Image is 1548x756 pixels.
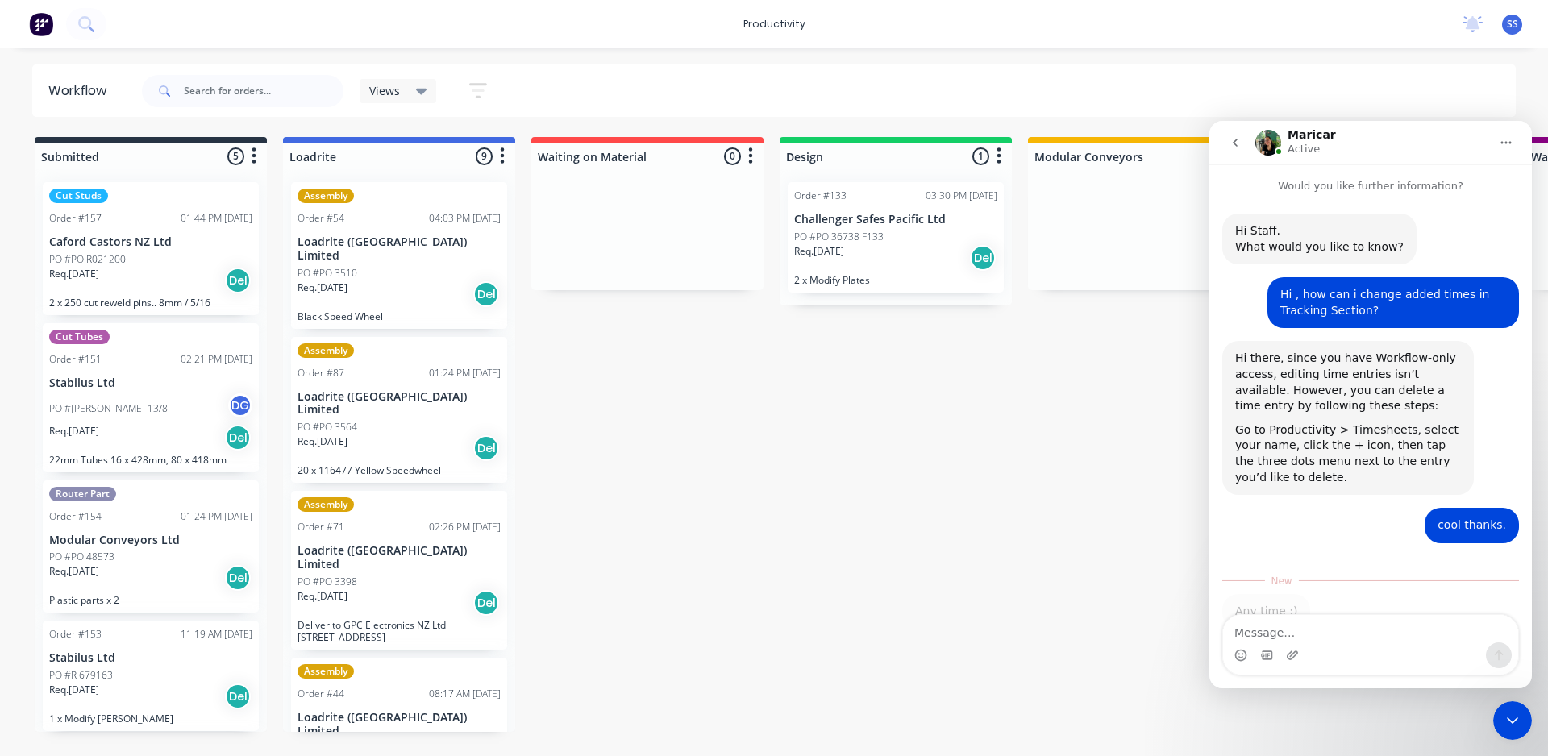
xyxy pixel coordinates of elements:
p: PO #PO 48573 [49,550,114,564]
div: Assembly [298,664,354,679]
p: 2 x 250 cut reweld pins.. 8mm / 5/16 [49,297,252,309]
p: PO #[PERSON_NAME] 13/8 [49,401,168,416]
div: 03:30 PM [DATE] [926,189,997,203]
div: Order #87 [298,366,344,380]
div: Del [473,590,499,616]
div: 01:24 PM [DATE] [181,509,252,524]
p: Req. [DATE] [298,589,347,604]
p: 1 x Modify [PERSON_NAME] [49,712,252,725]
div: Del [225,565,251,591]
p: 22mm Tubes 16 x 428mm, 80 x 418mm [49,454,252,466]
div: AssemblyOrder #7102:26 PM [DATE]Loadrite ([GEOGRAPHIC_DATA]) LimitedPO #PO 3398Req.[DATE]DelDeliv... [291,491,507,650]
div: Del [225,268,251,293]
div: Del [225,425,251,451]
p: Req. [DATE] [49,267,99,281]
span: SS [1507,17,1518,31]
div: Del [473,435,499,461]
p: 2 x Modify Plates [794,274,997,286]
iframe: Intercom live chat [1209,121,1532,688]
div: AssemblyOrder #8701:24 PM [DATE]Loadrite ([GEOGRAPHIC_DATA]) LimitedPO #PO 3564Req.[DATE]Del20 x ... [291,337,507,484]
p: Modular Conveyors Ltd [49,534,252,547]
div: Order #157 [49,211,102,226]
div: DG [228,393,252,417]
div: AssemblyOrder #5404:03 PM [DATE]Loadrite ([GEOGRAPHIC_DATA]) LimitedPO #PO 3510Req.[DATE]DelBlack... [291,182,507,329]
div: Order #133 [794,189,847,203]
p: Stabilus Ltd [49,376,252,390]
p: Caford Castors NZ Ltd [49,235,252,249]
div: Del [970,245,996,271]
div: Cut Studs [49,189,108,203]
p: PO #PO 3398 [298,575,357,589]
div: Router Part [49,487,116,501]
div: 01:44 PM [DATE] [181,211,252,226]
div: 08:17 AM [DATE] [429,687,501,701]
div: Order #151 [49,352,102,367]
div: Del [473,281,499,307]
div: Assembly [298,189,354,203]
div: Cut StudsOrder #15701:44 PM [DATE]Caford Castors NZ LtdPO #PO R021200Req.[DATE]Del2 x 250 cut rew... [43,182,259,315]
div: Order #13303:30 PM [DATE]Challenger Safes Pacific LtdPO #PO 36738 F133Req.[DATE]Del2 x Modify Plates [788,182,1004,293]
div: Cut TubesOrder #15102:21 PM [DATE]Stabilus LtdPO #[PERSON_NAME] 13/8DGReq.[DATE]Del22mm Tubes 16 ... [43,323,259,472]
div: Cut Tubes [49,330,110,344]
p: PO #PO 3510 [298,266,357,280]
p: Loadrite ([GEOGRAPHIC_DATA]) Limited [298,544,501,571]
div: Order #44 [298,687,344,701]
p: 20 x 116477 Yellow Speedwheel [298,464,501,476]
div: Assembly [298,343,354,358]
div: 01:24 PM [DATE] [429,366,501,380]
p: Req. [DATE] [794,244,844,259]
div: 02:21 PM [DATE] [181,352,252,367]
p: Req. [DATE] [298,280,347,295]
p: PO #PO 3564 [298,420,357,434]
div: Order #153 [49,627,102,642]
div: 02:26 PM [DATE] [429,520,501,534]
div: Assembly [298,497,354,512]
div: 11:19 AM [DATE] [181,627,252,642]
p: Deliver to GPC Electronics NZ Ltd [STREET_ADDRESS] [298,619,501,643]
p: Plastic parts x 2 [49,594,252,606]
iframe: Intercom live chat [1493,701,1532,740]
div: Router PartOrder #15401:24 PM [DATE]Modular Conveyors LtdPO #PO 48573Req.[DATE]DelPlastic parts x 2 [43,480,259,613]
p: Req. [DATE] [49,564,99,579]
p: Black Speed Wheel [298,310,501,322]
p: Challenger Safes Pacific Ltd [794,213,997,226]
span: Views [369,82,400,99]
img: Factory [29,12,53,36]
p: Loadrite ([GEOGRAPHIC_DATA]) Limited [298,711,501,738]
p: Stabilus Ltd [49,651,252,665]
div: Order #15311:19 AM [DATE]Stabilus LtdPO #R 679163Req.[DATE]Del1 x Modify [PERSON_NAME] [43,621,259,731]
p: Req. [DATE] [49,683,99,697]
p: Loadrite ([GEOGRAPHIC_DATA]) Limited [298,390,501,417]
div: Workflow [48,81,114,101]
p: Req. [DATE] [49,424,99,438]
p: PO #R 679163 [49,668,113,683]
div: Order #71 [298,520,344,534]
div: Order #54 [298,211,344,226]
